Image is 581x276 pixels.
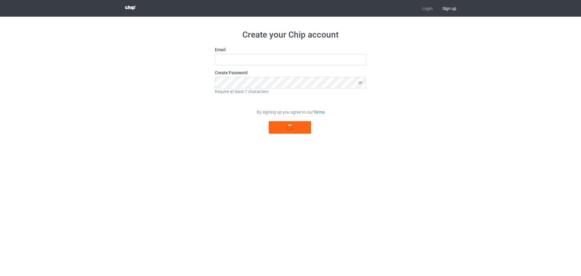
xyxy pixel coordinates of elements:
[215,47,366,53] label: Email
[313,110,325,115] a: Terms
[269,121,311,134] button: Register
[125,5,136,10] img: 3d383065fc803cdd16c62507c020ddf8.png
[215,88,366,95] div: Require at least 7 characters
[215,29,366,40] h1: Create your Chip account
[215,109,366,115] div: By signing up you agree to our
[215,70,366,76] label: Create Password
